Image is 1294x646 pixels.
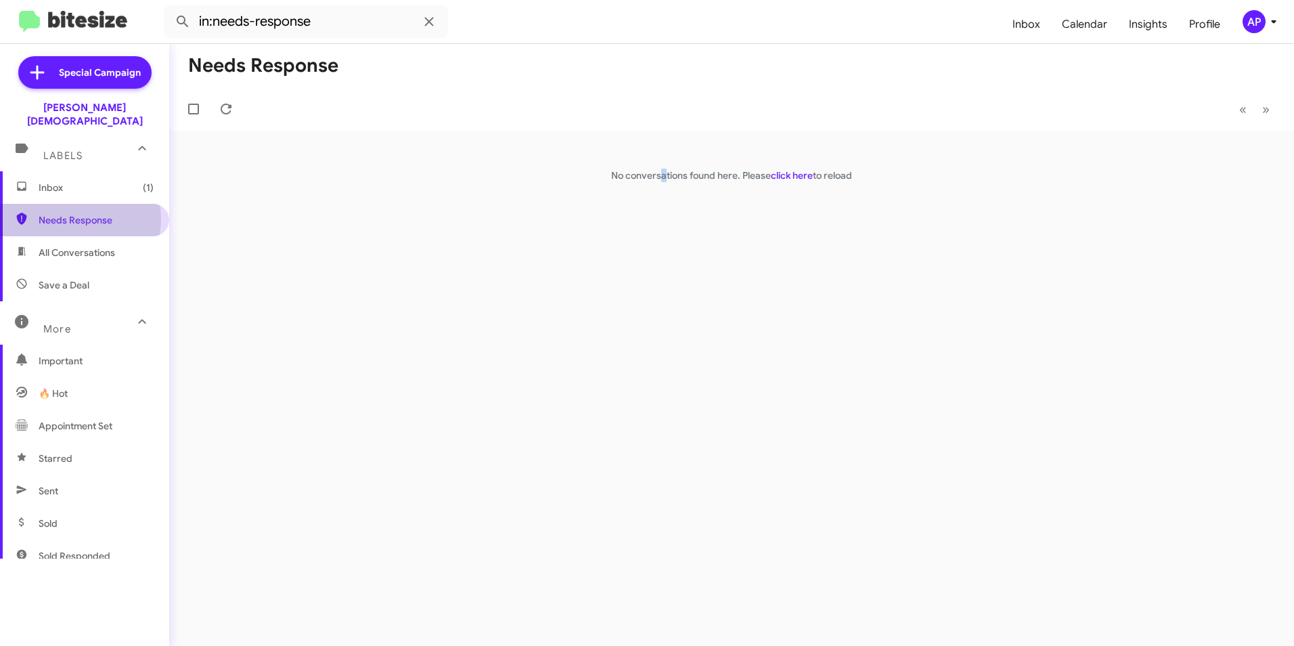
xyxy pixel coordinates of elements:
span: Sold [39,517,58,530]
h1: Needs Response [188,55,338,77]
span: Important [39,354,154,368]
span: Save a Deal [39,278,89,292]
span: Labels [43,150,83,162]
a: Inbox [1002,5,1051,44]
a: Special Campaign [18,56,152,89]
p: No conversations found here. Please to reload [169,169,1294,182]
span: Appointment Set [39,419,112,433]
input: Search [164,5,448,38]
a: Insights [1118,5,1178,44]
a: Calendar [1051,5,1118,44]
button: Previous [1231,95,1255,123]
span: « [1239,101,1247,118]
a: click here [771,169,813,181]
span: Needs Response [39,213,154,227]
a: Profile [1178,5,1231,44]
span: 🔥 Hot [39,387,68,400]
span: Sent [39,484,58,498]
span: Inbox [39,181,154,194]
button: Next [1254,95,1278,123]
span: Sold Responded [39,549,110,563]
button: AP [1231,10,1279,33]
span: All Conversations [39,246,115,259]
span: More [43,323,71,335]
span: (1) [143,181,154,194]
span: Special Campaign [59,66,141,79]
span: Starred [39,452,72,465]
div: AP [1243,10,1266,33]
nav: Page navigation example [1232,95,1278,123]
span: » [1262,101,1270,118]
